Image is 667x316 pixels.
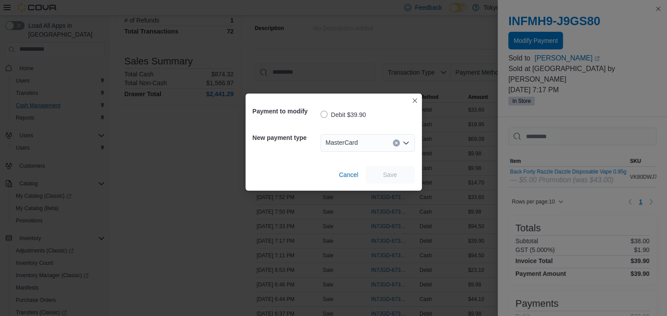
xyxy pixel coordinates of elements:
[383,170,397,179] span: Save
[361,138,362,148] input: Accessible screen reader label
[402,139,410,147] button: Open list of options
[320,109,366,120] label: Debit $39.90
[253,129,319,147] h5: New payment type
[339,170,358,179] span: Cancel
[253,102,319,120] h5: Payment to modify
[335,166,362,184] button: Cancel
[410,95,420,106] button: Closes this modal window
[393,139,400,147] button: Clear input
[326,137,358,148] span: MasterCard
[365,166,415,184] button: Save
